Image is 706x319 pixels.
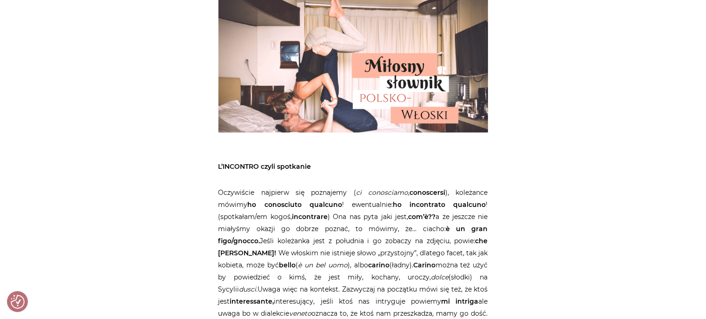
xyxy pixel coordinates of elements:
[239,285,258,293] em: dusci.
[408,213,435,221] strong: com’è??
[356,188,408,197] em: ci conosciamo
[248,200,342,209] strong: ho conosciuto qualcuno
[290,309,312,318] em: veneto
[218,237,488,257] strong: che [PERSON_NAME]!
[413,261,435,269] strong: Carino
[393,200,486,209] strong: ho incontrato qualcuno
[218,162,311,171] strong: L’INCONTRO czyli spotkanie
[441,297,478,306] strong: mi intriga
[409,188,445,197] strong: conoscersi
[368,261,389,269] strong: carino
[279,261,296,269] strong: bello
[431,273,449,281] em: dolce
[292,213,328,221] strong: incontrare
[298,261,348,269] em: è un bel uomo
[11,295,25,309] button: Preferencje co do zgód
[230,297,274,306] strong: interessante,
[11,295,25,309] img: Revisit consent button
[218,225,488,245] strong: è un gran figo/gnocco.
